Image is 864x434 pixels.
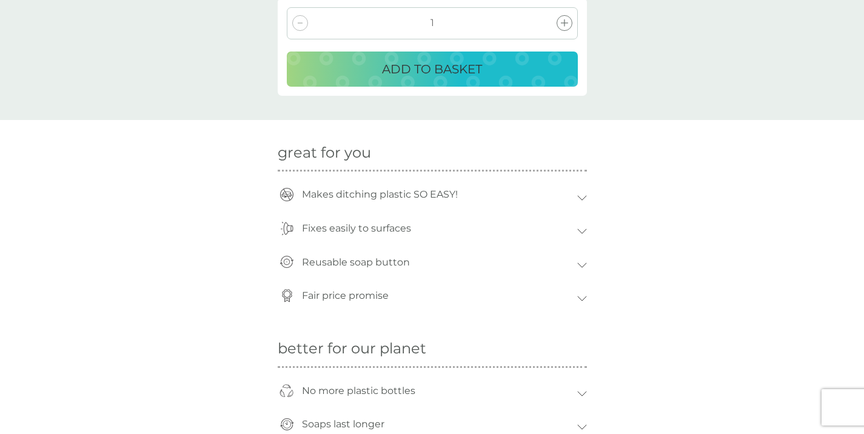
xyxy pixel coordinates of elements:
img: magnet-sucker.svg [280,222,293,235]
p: ADD TO BASKET [382,59,482,79]
button: ADD TO BASKET [287,52,578,87]
p: Makes ditching plastic SO EASY! [296,181,464,209]
p: Fixes easily to surfaces [296,215,417,242]
h2: better for our planet [278,340,587,358]
img: rosette.svg [280,289,293,302]
img: icon_recycle-leaf.svg [280,384,293,397]
img: no-soggy-bottoms.svg [280,188,293,201]
p: Fair price promise [296,282,395,310]
p: Reusable soap button [296,249,416,276]
img: magnet-soap-button.svg [280,255,293,269]
p: 1 [430,15,434,31]
h2: great for you [278,144,587,162]
p: No more plastic bottles [296,377,421,405]
img: lasts-longer.svg [280,418,293,431]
